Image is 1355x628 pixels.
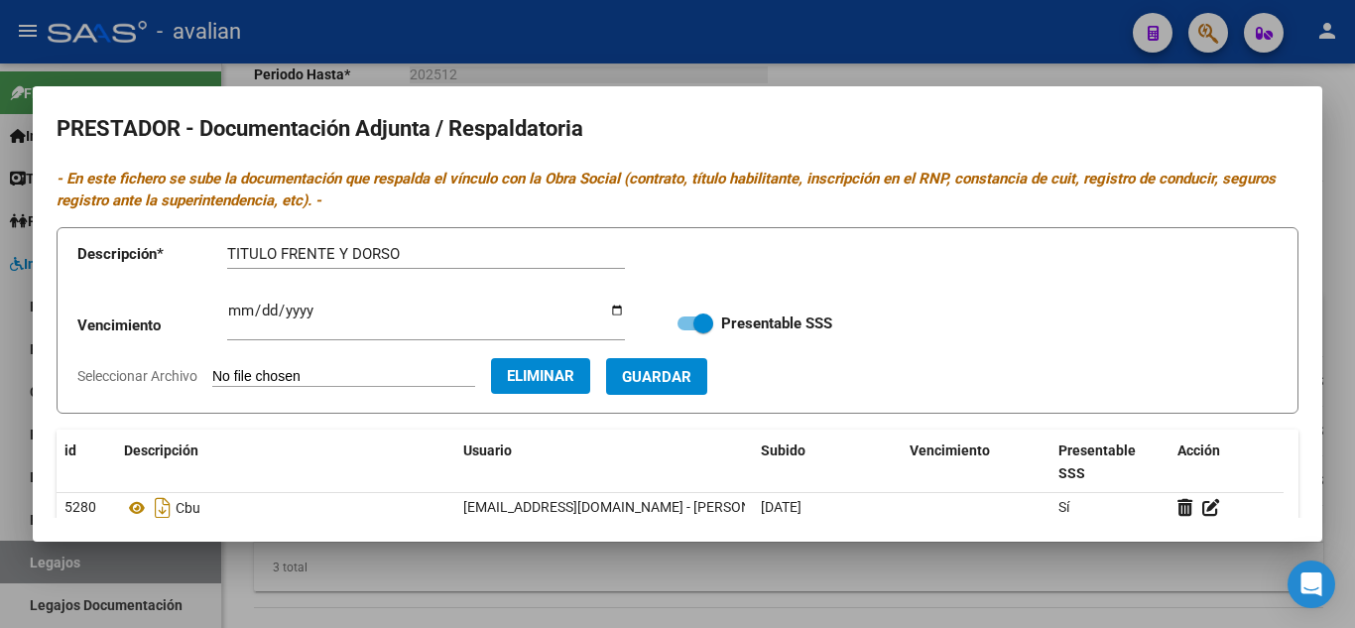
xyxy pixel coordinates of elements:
p: Descripción [77,243,227,266]
span: Subido [761,442,805,458]
span: Vencimiento [910,442,990,458]
span: Cbu [176,500,200,516]
span: Usuario [463,442,512,458]
datatable-header-cell: Usuario [455,430,753,495]
h2: PRESTADOR - Documentación Adjunta / Respaldatoria [57,110,1298,148]
i: Descargar documento [150,492,176,524]
i: - En este fichero se sube la documentación que respalda el vínculo con la Obra Social (contrato, ... [57,170,1276,210]
span: Eliminar [507,367,574,385]
span: Descripción [124,442,198,458]
datatable-header-cell: Descripción [116,430,455,495]
datatable-header-cell: id [57,430,116,495]
datatable-header-cell: Subido [753,430,902,495]
span: Presentable SSS [1058,442,1136,481]
div: Open Intercom Messenger [1288,561,1335,608]
span: 5280 [64,499,96,515]
p: Vencimiento [77,314,227,337]
datatable-header-cell: Vencimiento [902,430,1050,495]
span: Acción [1177,442,1220,458]
button: Eliminar [491,358,590,394]
span: [EMAIL_ADDRESS][DOMAIN_NAME] - [PERSON_NAME] [463,499,800,515]
button: Guardar [606,358,707,395]
span: Sí [1058,499,1069,515]
span: [DATE] [761,499,801,515]
datatable-header-cell: Acción [1170,430,1269,495]
span: Guardar [622,368,691,386]
strong: Presentable SSS [721,314,832,332]
span: id [64,442,76,458]
datatable-header-cell: Presentable SSS [1050,430,1170,495]
span: Seleccionar Archivo [77,368,197,384]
